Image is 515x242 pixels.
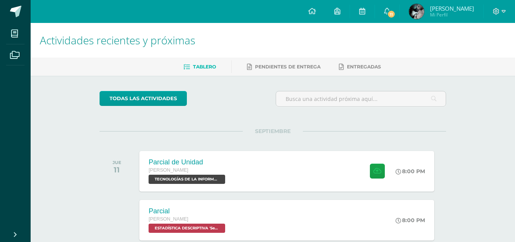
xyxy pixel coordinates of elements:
div: Parcial [149,207,227,215]
span: Tablero [193,64,216,70]
a: Pendientes de entrega [247,61,320,73]
input: Busca una actividad próxima aquí... [276,91,446,106]
img: 6cd496432c45f9fcca7cb2211ea3c11b.png [409,4,424,19]
span: [PERSON_NAME] [430,5,474,12]
div: 11 [113,165,121,174]
a: Tablero [183,61,216,73]
span: Actividades recientes y próximas [40,33,195,47]
a: todas las Actividades [100,91,187,106]
span: [PERSON_NAME] [149,216,188,222]
span: SEPTIEMBRE [243,128,303,135]
div: 8:00 PM [396,217,425,224]
div: Parcial de Unidad [149,158,227,166]
span: ESTADÍSTICA DESCRIPTIVA 'Sección B' [149,224,225,233]
span: 11 [387,10,396,18]
div: JUE [113,160,121,165]
span: [PERSON_NAME] [149,167,188,173]
span: Entregadas [347,64,381,70]
a: Entregadas [339,61,381,73]
span: TECNOLOGÍAS DE LA INFORMACIÓN Y LA COMUNICACIÓN 5 'Sección B' [149,175,225,184]
div: 8:00 PM [396,168,425,175]
span: Pendientes de entrega [255,64,320,70]
span: Mi Perfil [430,11,474,18]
